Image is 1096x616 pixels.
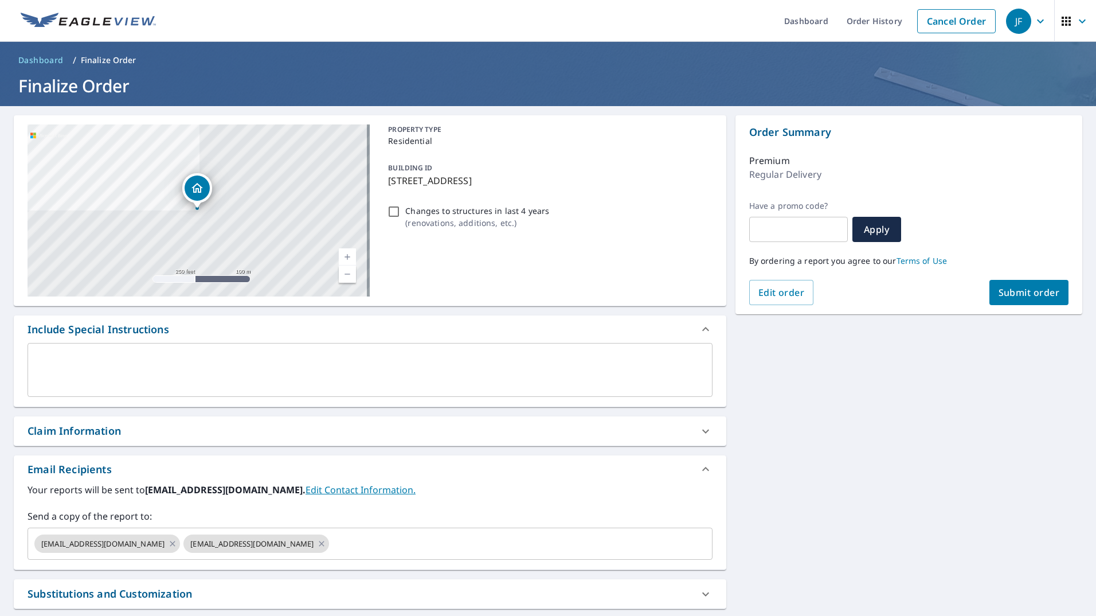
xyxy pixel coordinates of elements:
[28,423,121,439] div: Claim Information
[999,286,1060,299] span: Submit order
[14,416,726,446] div: Claim Information
[749,124,1068,140] p: Order Summary
[917,9,996,33] a: Cancel Order
[749,167,821,181] p: Regular Delivery
[1006,9,1031,34] div: JF
[749,280,814,305] button: Edit order
[145,484,306,496] b: [EMAIL_ADDRESS][DOMAIN_NAME].
[183,539,320,549] span: [EMAIL_ADDRESS][DOMAIN_NAME]
[14,579,726,609] div: Substitutions and Customization
[28,586,192,602] div: Substitutions and Customization
[388,135,707,147] p: Residential
[81,54,136,66] p: Finalize Order
[28,509,713,523] label: Send a copy of the report to:
[405,217,549,229] p: ( renovations, additions, etc. )
[862,223,892,236] span: Apply
[388,174,707,188] p: [STREET_ADDRESS]
[852,217,901,242] button: Apply
[14,455,726,483] div: Email Recipients
[182,173,212,209] div: Dropped pin, building 1, Residential property, 13545 Haverhill Dr Spring Hill, FL 34609
[73,53,76,67] li: /
[34,539,171,549] span: [EMAIL_ADDRESS][DOMAIN_NAME]
[339,248,356,266] a: Current Level 17, Zoom In
[183,535,329,553] div: [EMAIL_ADDRESS][DOMAIN_NAME]
[14,74,1082,98] h1: Finalize Order
[388,163,432,173] p: BUILDING ID
[28,483,713,497] label: Your reports will be sent to
[339,266,356,283] a: Current Level 17, Zoom Out
[14,51,68,69] a: Dashboard
[21,13,156,30] img: EV Logo
[388,124,707,135] p: PROPERTY TYPE
[989,280,1069,305] button: Submit order
[306,484,416,496] a: EditContactInfo
[758,286,805,299] span: Edit order
[14,315,726,343] div: Include Special Instructions
[34,535,180,553] div: [EMAIL_ADDRESS][DOMAIN_NAME]
[14,51,1082,69] nav: breadcrumb
[18,54,64,66] span: Dashboard
[749,256,1068,266] p: By ordering a report you agree to our
[28,462,112,477] div: Email Recipients
[897,255,948,266] a: Terms of Use
[28,322,169,337] div: Include Special Instructions
[405,205,549,217] p: Changes to structures in last 4 years
[749,154,790,167] p: Premium
[749,201,848,211] label: Have a promo code?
